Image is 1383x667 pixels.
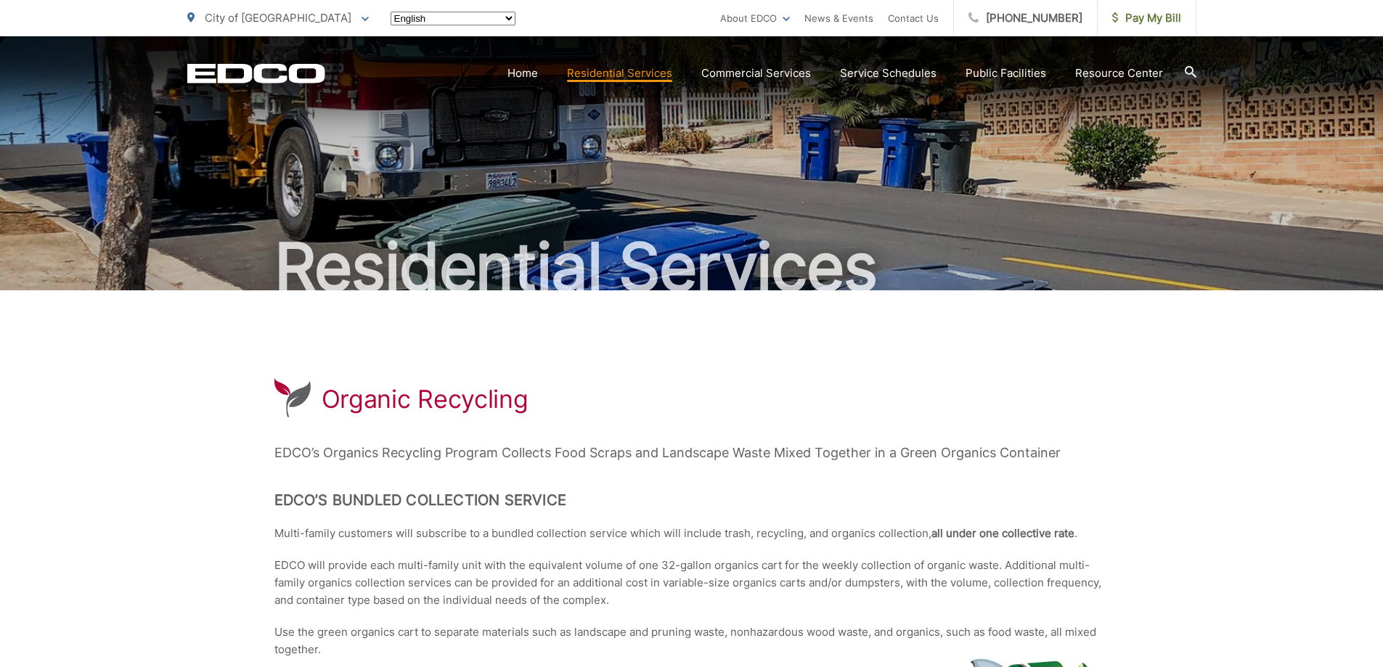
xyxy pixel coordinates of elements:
a: Resource Center [1075,65,1163,82]
a: News & Events [804,9,873,27]
a: About EDCO [720,9,790,27]
p: EDCO’s Organics Recycling Program Collects Food Scraps and Landscape Waste Mixed Together in a Gr... [274,442,1109,464]
p: Multi-family customers will subscribe to a bundled collection service which will include trash, r... [274,525,1109,542]
p: EDCO will provide each multi-family unit with the equivalent volume of one 32-gallon organics car... [274,557,1109,609]
select: Select a language [391,12,515,25]
a: Service Schedules [840,65,937,82]
span: Pay My Bill [1112,9,1181,27]
p: Use the green organics cart to separate materials such as landscape and pruning waste, nonhazardo... [274,623,1109,658]
strong: all under one collective rate [931,526,1074,540]
h1: Organic Recycling [322,385,529,414]
h2: Residential Services [187,231,1196,303]
a: Residential Services [567,65,672,82]
a: Contact Us [888,9,939,27]
h2: EDCO’s Bundled Collection Service [274,491,1109,509]
span: City of [GEOGRAPHIC_DATA] [205,11,351,25]
a: Commercial Services [701,65,811,82]
a: Home [507,65,538,82]
a: Public Facilities [966,65,1046,82]
a: EDCD logo. Return to the homepage. [187,63,325,83]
